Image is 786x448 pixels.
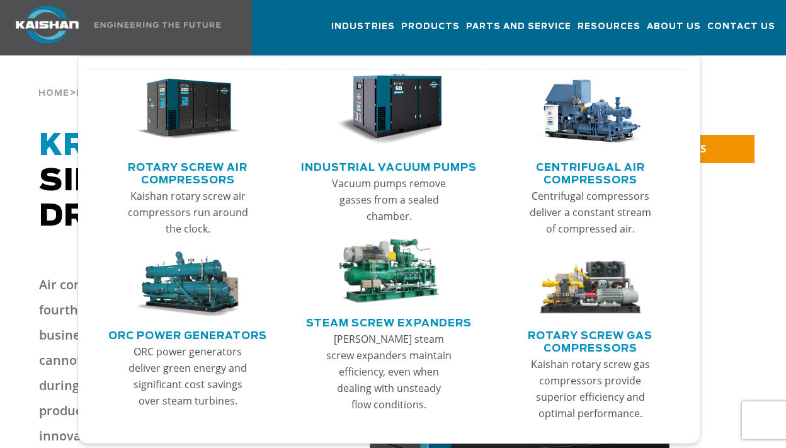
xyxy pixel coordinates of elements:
p: Kaishan rotary screw gas compressors provide superior efficiency and optimal performance. [528,356,653,422]
span: About Us [647,20,701,34]
a: Rotary Screw Air Compressors [93,156,283,188]
span: Resources [578,20,641,34]
img: thumb-Rotary-Screw-Air-Compressors [135,74,241,145]
span: Products [401,20,460,34]
p: Centrifugal compressors deliver a constant stream of compressed air. [528,188,653,237]
a: Parts and Service [466,10,571,53]
div: > > [38,55,331,103]
a: Industries [331,10,395,53]
p: [PERSON_NAME] steam screw expanders maintain efficiency, even when dealing with unsteady flow con... [326,331,452,413]
p: Vacuum pumps remove gasses from a sealed chamber. [326,175,452,224]
p: Kaishan rotary screw air compressors run around the clock. [125,188,251,237]
span: Parts and Service [466,20,571,34]
img: thumb-ORC-Power-Generators [135,251,241,317]
a: Products [76,87,135,98]
a: Products [401,10,460,53]
span: KRSD [39,131,135,161]
span: Contact Us [707,20,775,34]
img: Engineering the future [94,22,220,28]
span: Products [76,89,135,98]
img: thumb-Rotary-Screw-Gas-Compressors [538,251,643,317]
a: Resources [578,10,641,53]
img: thumb-Centrifugal-Air-Compressors [538,74,643,145]
a: ORC Power Generators [108,325,267,343]
span: Single-Stage Direct Drive Compressors [39,131,432,232]
img: thumb-Steam-Screw-Expanders [336,239,441,304]
span: Industries [331,20,395,34]
a: Contact Us [707,10,775,53]
a: Industrial Vacuum Pumps [301,156,477,175]
p: ORC power generators deliver green energy and significant cost savings over steam turbines. [125,343,251,409]
a: Centrifugal Air Compressors [495,156,686,188]
a: Steam Screw Expanders [306,312,472,331]
img: thumb-Industrial-Vacuum-Pumps [336,74,441,145]
a: Rotary Screw Gas Compressors [495,325,686,356]
a: About Us [647,10,701,53]
a: Home [38,87,69,98]
span: Home [38,89,69,98]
